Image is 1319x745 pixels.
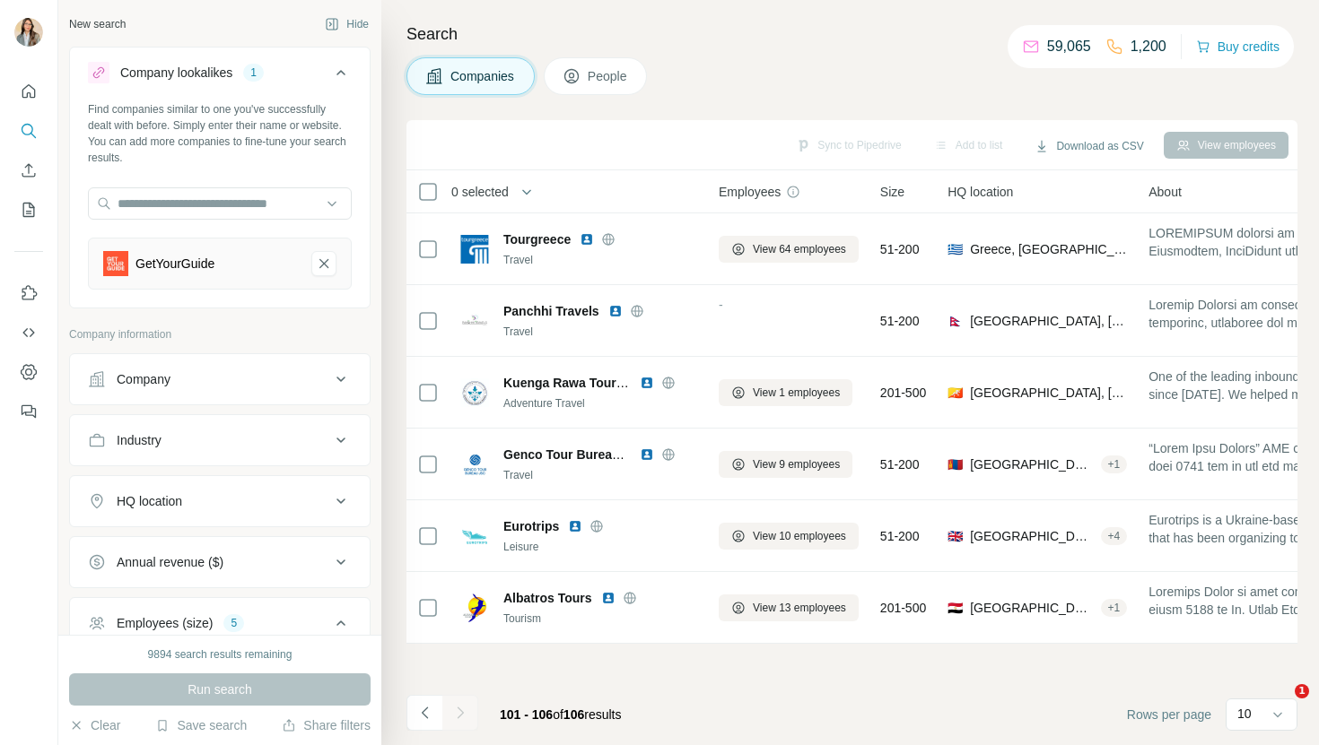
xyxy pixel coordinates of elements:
button: Enrich CSV [14,154,43,186]
div: HQ location [117,492,182,510]
img: LinkedIn logo [580,232,594,247]
span: Albatros Tours [503,589,592,607]
span: 201-500 [880,599,926,617]
span: 106 [563,707,584,722]
span: [GEOGRAPHIC_DATA], [GEOGRAPHIC_DATA] [970,312,1127,330]
img: Logo of Tourgreece [460,235,489,264]
span: Rows per page [1127,706,1211,723]
div: 5 [223,615,244,631]
span: 51-200 [880,312,920,330]
button: Search [14,115,43,147]
span: View 10 employees [753,528,846,544]
span: View 1 employees [753,385,840,401]
img: LinkedIn logo [640,376,654,390]
span: 51-200 [880,527,920,545]
span: 🇬🇷 [948,240,963,258]
img: LinkedIn logo [568,519,582,533]
div: Find companies similar to one you've successfully dealt with before. Simply enter their name or w... [88,101,352,166]
button: Quick start [14,75,43,108]
p: 10 [1237,705,1252,723]
button: Employees (size)5 [70,602,370,652]
span: View 9 employees [753,456,840,472]
span: View 64 employees [753,241,846,257]
span: Eurotrips [503,517,559,535]
span: - [719,298,723,312]
p: Company information [69,326,371,342]
div: Company lookalikes [120,64,232,82]
span: View 13 employees [753,600,846,616]
button: Use Surfe on LinkedIn [14,277,43,309]
h4: Search [406,22,1297,47]
div: Tourism [503,611,697,627]
div: New search [69,16,126,32]
span: 🇬🇧 [948,527,963,545]
img: LinkedIn logo [608,304,623,318]
img: Logo of Panchhi Travels [460,307,489,335]
img: Avatar [14,18,43,47]
button: Download as CSV [1022,133,1156,160]
iframe: Intercom live chat [1258,684,1301,727]
div: Adventure Travel [503,395,697,411]
div: Travel [503,467,697,483]
span: 0 selected [451,183,509,201]
button: Clear [69,716,120,734]
button: Hide [312,11,381,38]
span: 🇧🇹 [948,384,963,402]
span: Employees [719,183,781,201]
div: + 1 [1101,600,1128,616]
span: [GEOGRAPHIC_DATA], [GEOGRAPHIC_DATA], [GEOGRAPHIC_DATA] [970,527,1093,545]
span: People [588,67,629,85]
img: Logo of Genco Tour Bureau JSC [460,450,489,479]
div: Travel [503,324,697,340]
button: View 1 employees [719,379,852,406]
button: View 9 employees [719,451,852,478]
button: GetYourGuide-remove-button [311,251,336,276]
button: Buy credits [1196,34,1280,59]
div: 9894 search results remaining [148,646,293,663]
div: + 4 [1101,528,1128,544]
span: 1 [1295,684,1309,698]
div: Employees (size) [117,614,213,632]
button: Company [70,358,370,401]
span: [GEOGRAPHIC_DATA], [GEOGRAPHIC_DATA] [970,599,1093,617]
span: 51-200 [880,455,920,473]
span: Genco Tour Bureau JSC [503,447,648,462]
button: HQ location [70,480,370,523]
div: Annual revenue ($) [117,553,223,571]
button: Share filters [282,716,371,734]
span: HQ location [948,183,1013,201]
span: Size [880,183,904,201]
div: Industry [117,431,162,449]
p: 1,200 [1131,36,1166,57]
img: LinkedIn logo [640,447,654,462]
button: Navigate to previous page [406,695,442,731]
span: results [500,707,621,722]
img: Logo of Eurotrips [460,522,489,550]
img: GetYourGuide-logo [103,251,128,276]
button: View 64 employees [719,236,859,263]
button: Use Surfe API [14,316,43,349]
span: [GEOGRAPHIC_DATA], [GEOGRAPHIC_DATA] [970,384,1127,402]
span: 🇲🇳 [948,455,963,473]
button: View 10 employees [719,523,859,550]
span: Tourgreece [503,230,571,248]
span: [GEOGRAPHIC_DATA], [GEOGRAPHIC_DATA] [970,455,1093,473]
span: About [1149,183,1182,201]
span: of [553,707,563,722]
button: Dashboard [14,356,43,388]
span: 101 - 106 [500,707,553,722]
p: 59,065 [1047,36,1091,57]
button: Feedback [14,395,43,428]
span: 🇳🇵 [948,312,963,330]
span: Kuenga Rawa Tours and Travels [503,376,695,390]
span: 201-500 [880,384,926,402]
button: My lists [14,194,43,226]
span: Panchhi Travels [503,302,599,320]
img: LinkedIn logo [601,591,616,605]
div: Leisure [503,539,697,555]
div: GetYourGuide [135,255,214,273]
button: Company lookalikes1 [70,51,370,101]
img: Logo of Kuenga Rawa Tours and Travels [460,378,489,407]
button: View 13 employees [719,594,859,621]
span: 🇪🇬 [948,599,963,617]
